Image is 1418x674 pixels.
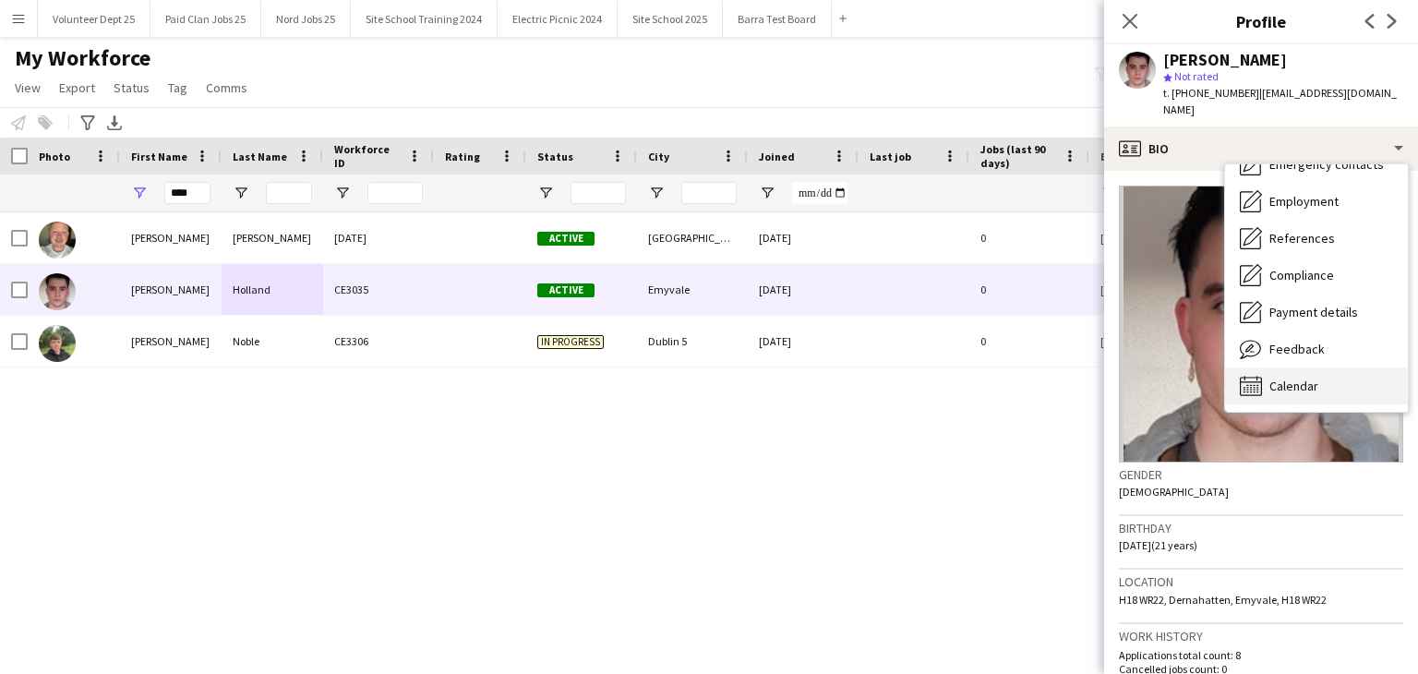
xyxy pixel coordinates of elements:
[39,325,76,362] img: Ross Noble
[1225,294,1408,331] div: Payment details
[222,264,323,315] div: Holland
[969,212,1089,263] div: 0
[351,1,498,37] button: Site School Training 2024
[1269,267,1334,283] span: Compliance
[1163,86,1259,100] span: t. [PHONE_NUMBER]
[39,273,76,310] img: Ross Holland
[1225,146,1408,183] div: Emergency contacts
[261,1,351,37] button: Nord Jobs 25
[1100,185,1117,201] button: Open Filter Menu
[969,264,1089,315] div: 0
[648,185,665,201] button: Open Filter Menu
[537,185,554,201] button: Open Filter Menu
[222,212,323,263] div: [PERSON_NAME]
[334,185,351,201] button: Open Filter Menu
[637,264,748,315] div: Emyvale
[1163,52,1287,68] div: [PERSON_NAME]
[537,283,595,297] span: Active
[571,182,626,204] input: Status Filter Input
[748,212,859,263] div: [DATE]
[1119,573,1403,590] h3: Location
[1225,331,1408,367] div: Feedback
[52,76,102,100] a: Export
[206,79,247,96] span: Comms
[38,1,150,37] button: Volunteer Dept 25
[1119,520,1403,536] h3: Birthday
[1163,86,1397,116] span: | [EMAIL_ADDRESS][DOMAIN_NAME]
[168,79,187,96] span: Tag
[537,150,573,163] span: Status
[870,150,911,163] span: Last job
[120,212,222,263] div: [PERSON_NAME]
[334,142,401,170] span: Workforce ID
[681,182,737,204] input: City Filter Input
[1119,538,1197,552] span: [DATE] (21 years)
[150,1,261,37] button: Paid Clan Jobs 25
[233,185,249,201] button: Open Filter Menu
[120,316,222,367] div: [PERSON_NAME]
[367,182,423,204] input: Workforce ID Filter Input
[1269,156,1384,173] span: Emergency contacts
[648,150,669,163] span: City
[1100,150,1130,163] span: Email
[15,79,41,96] span: View
[266,182,312,204] input: Last Name Filter Input
[131,185,148,201] button: Open Filter Menu
[1269,304,1358,320] span: Payment details
[1225,183,1408,220] div: Employment
[59,79,95,96] span: Export
[969,316,1089,367] div: 0
[748,264,859,315] div: [DATE]
[1104,126,1418,171] div: Bio
[7,76,48,100] a: View
[106,76,157,100] a: Status
[1269,341,1325,357] span: Feedback
[498,1,618,37] button: Electric Picnic 2024
[114,79,150,96] span: Status
[723,1,832,37] button: Barra Test Board
[1225,257,1408,294] div: Compliance
[637,212,748,263] div: [GEOGRAPHIC_DATA] 8
[748,316,859,367] div: [DATE]
[1119,648,1403,662] p: Applications total count: 8
[792,182,847,204] input: Joined Filter Input
[323,316,434,367] div: CE3306
[1225,367,1408,404] div: Calendar
[1119,593,1327,607] span: H18 WR22, Dernahatten, Emyvale, H18 WR22
[198,76,255,100] a: Comms
[980,142,1056,170] span: Jobs (last 90 days)
[323,264,434,315] div: CE3035
[39,222,76,259] img: Ross Farrell
[1269,193,1339,210] span: Employment
[77,112,99,134] app-action-btn: Advanced filters
[131,150,187,163] span: First Name
[103,112,126,134] app-action-btn: Export XLSX
[637,316,748,367] div: Dublin 5
[1269,230,1335,247] span: References
[222,316,323,367] div: Noble
[537,232,595,246] span: Active
[618,1,723,37] button: Site School 2025
[120,264,222,315] div: [PERSON_NAME]
[39,150,70,163] span: Photo
[164,182,210,204] input: First Name Filter Input
[1119,466,1403,483] h3: Gender
[759,150,795,163] span: Joined
[759,185,775,201] button: Open Filter Menu
[445,150,480,163] span: Rating
[161,76,195,100] a: Tag
[1104,9,1418,33] h3: Profile
[537,335,604,349] span: In progress
[233,150,287,163] span: Last Name
[15,44,150,72] span: My Workforce
[1269,378,1318,394] span: Calendar
[1119,186,1403,463] img: Crew avatar or photo
[1174,69,1219,83] span: Not rated
[1225,220,1408,257] div: References
[1119,628,1403,644] h3: Work history
[323,212,434,263] div: [DATE]
[1119,485,1229,499] span: [DEMOGRAPHIC_DATA]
